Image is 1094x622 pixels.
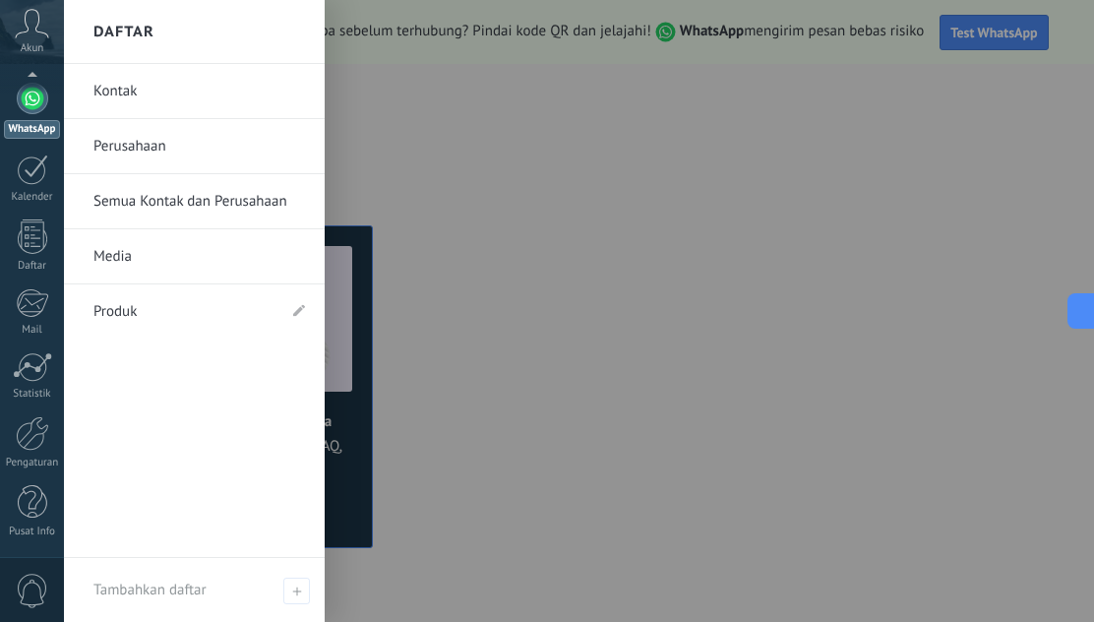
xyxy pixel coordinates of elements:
div: Kalender [4,191,61,204]
div: Statistik [4,388,61,401]
div: Pusat Info [4,526,61,538]
a: Semua Kontak dan Perusahaan [93,174,305,229]
div: Pengaturan [4,457,61,469]
span: Tambahkan daftar [93,581,207,599]
a: Kontak [93,64,305,119]
span: Tambahkan daftar [283,578,310,604]
a: Produk [93,284,275,340]
span: Akun [21,42,44,55]
a: Perusahaan [93,119,305,174]
div: Daftar [4,260,61,273]
h2: Daftar [93,1,154,63]
a: Media [93,229,305,284]
div: WhatsApp [4,120,60,139]
div: Mail [4,324,61,337]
